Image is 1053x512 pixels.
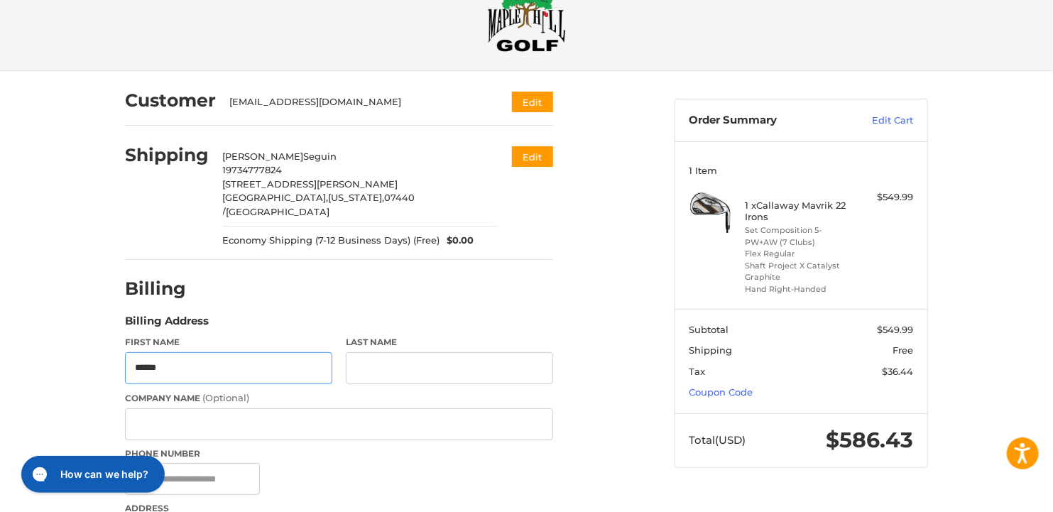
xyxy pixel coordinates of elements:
[125,89,216,111] h2: Customer
[689,324,729,335] span: Subtotal
[858,190,914,205] div: $549.99
[125,336,332,349] label: First Name
[746,283,854,295] li: Hand Right-Handed
[227,206,330,217] span: [GEOGRAPHIC_DATA]
[746,200,854,223] h4: 1 x Callaway Mavrik 22 Irons
[883,366,914,377] span: $36.44
[826,427,914,453] span: $586.43
[893,344,914,356] span: Free
[223,192,329,203] span: [GEOGRAPHIC_DATA],
[746,260,854,283] li: Shaft Project X Catalyst Graphite
[689,366,706,377] span: Tax
[223,164,283,175] span: 19734777824
[346,336,553,349] label: Last Name
[230,95,485,109] div: [EMAIL_ADDRESS][DOMAIN_NAME]
[689,386,753,398] a: Coupon Code
[125,447,553,460] label: Phone Number
[223,192,415,217] span: 07440 /
[304,151,337,162] span: Seguin
[512,92,553,112] button: Edit
[125,313,209,336] legend: Billing Address
[223,178,398,190] span: [STREET_ADDRESS][PERSON_NAME]
[689,114,842,128] h3: Order Summary
[512,146,553,167] button: Edit
[202,392,249,403] small: (Optional)
[878,324,914,335] span: $549.99
[125,278,208,300] h2: Billing
[14,451,169,498] iframe: Gorgias live chat messenger
[689,165,914,176] h3: 1 Item
[329,192,385,203] span: [US_STATE],
[223,234,440,248] span: Economy Shipping (7-12 Business Days) (Free)
[689,433,746,447] span: Total (USD)
[689,344,733,356] span: Shipping
[842,114,914,128] a: Edit Cart
[125,391,553,405] label: Company Name
[125,144,209,166] h2: Shipping
[223,151,304,162] span: [PERSON_NAME]
[746,248,854,260] li: Flex Regular
[746,224,854,248] li: Set Composition 5-PW+AW (7 Clubs)
[936,474,1053,512] iframe: Google Customer Reviews
[440,234,474,248] span: $0.00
